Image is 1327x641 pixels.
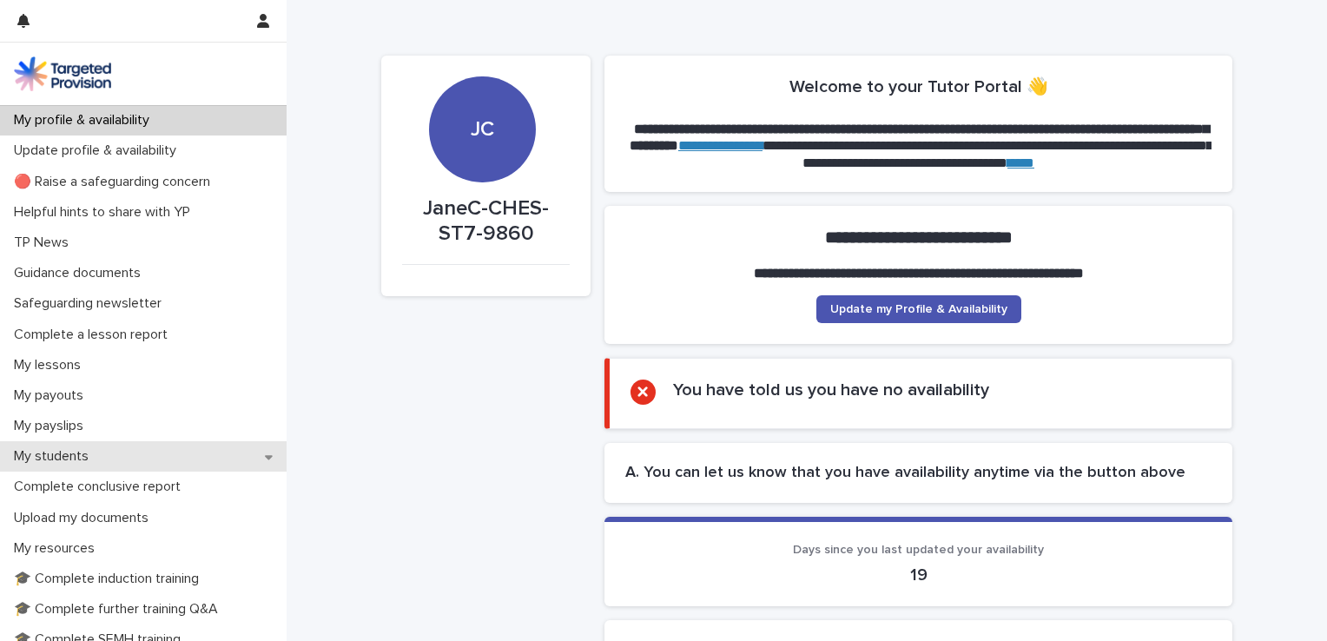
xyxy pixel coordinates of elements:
[7,448,102,465] p: My students
[7,479,195,495] p: Complete conclusive report
[14,56,111,91] img: M5nRWzHhSzIhMunXDL62
[7,235,83,251] p: TP News
[7,295,175,312] p: Safeguarding newsletter
[7,327,182,343] p: Complete a lesson report
[7,204,204,221] p: Helpful hints to share with YP
[7,601,232,618] p: 🎓 Complete further training Q&A
[625,565,1211,585] p: 19
[7,387,97,404] p: My payouts
[7,571,213,587] p: 🎓 Complete induction training
[816,295,1021,323] a: Update my Profile & Availability
[793,544,1044,556] span: Days since you last updated your availability
[7,418,97,434] p: My payslips
[7,357,95,373] p: My lessons
[7,112,163,129] p: My profile & availability
[7,540,109,557] p: My resources
[673,380,989,400] h2: You have told us you have no availability
[625,464,1211,483] h2: A. You can let us know that you have availability anytime via the button above
[789,76,1048,97] h2: Welcome to your Tutor Portal 👋
[402,196,570,247] p: JaneC-CHES-ST7-9860
[7,265,155,281] p: Guidance documents
[429,11,535,142] div: JC
[7,510,162,526] p: Upload my documents
[7,142,190,159] p: Update profile & availability
[830,303,1007,315] span: Update my Profile & Availability
[7,174,224,190] p: 🔴 Raise a safeguarding concern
